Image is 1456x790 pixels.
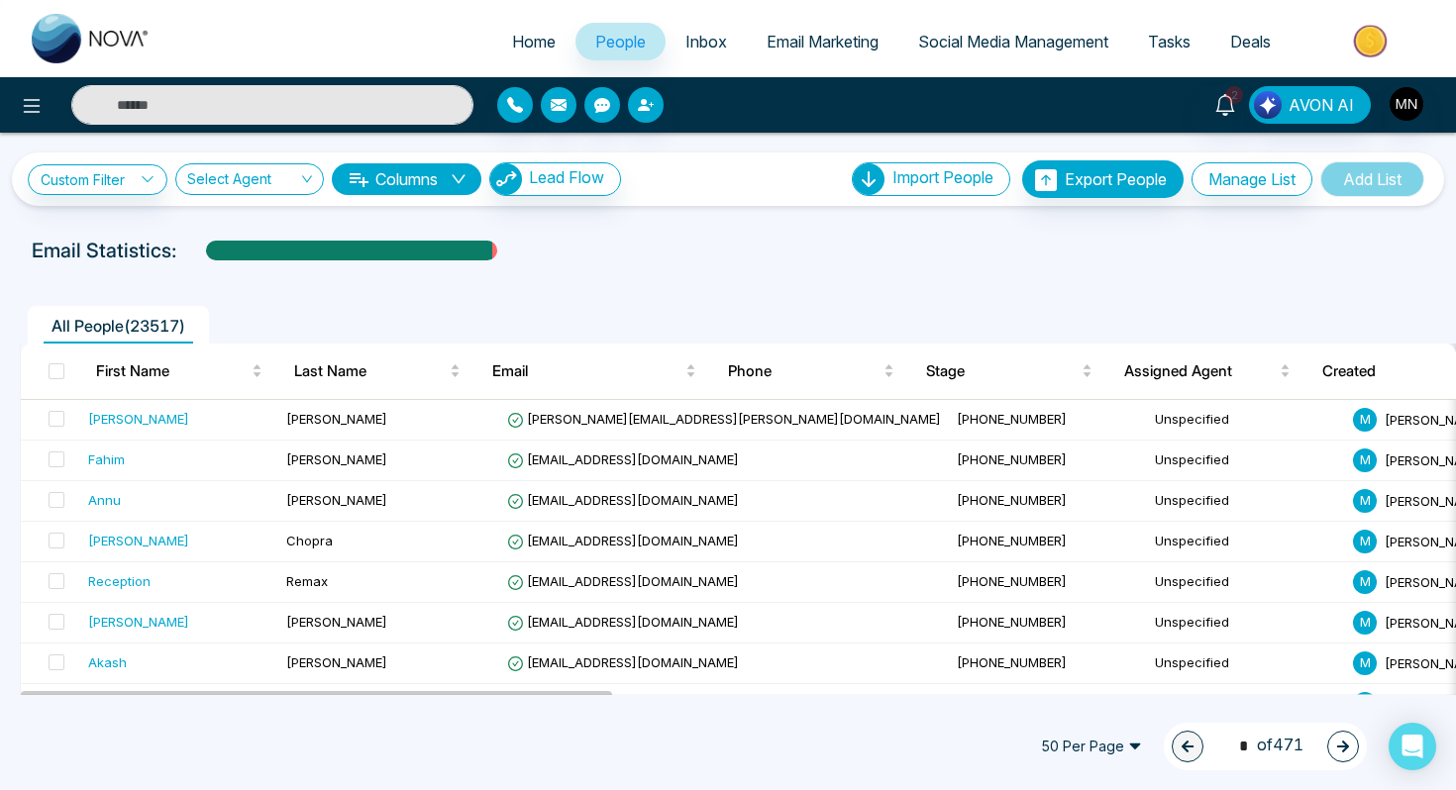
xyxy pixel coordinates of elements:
span: Import People [892,167,993,187]
a: 2 [1201,86,1249,121]
img: Nova CRM Logo [32,14,151,63]
a: Lead FlowLead Flow [481,162,621,196]
span: Export People [1065,169,1167,189]
p: Email Statistics: [32,236,176,265]
span: All People ( 23517 ) [44,316,193,336]
img: Lead Flow [490,163,522,195]
span: Last Name [294,359,446,383]
span: [EMAIL_ADDRESS][DOMAIN_NAME] [507,492,739,508]
span: 50 Per Page [1027,731,1156,762]
th: Phone [712,344,910,399]
th: Last Name [278,344,476,399]
span: M [1353,408,1377,432]
a: Email Marketing [747,23,898,60]
span: Chopra [286,533,333,548]
span: [PHONE_NUMBER] [957,411,1067,427]
span: M [1353,448,1377,472]
td: Unspecified [1147,603,1345,643]
td: Unspecified [1147,400,1345,441]
div: [PERSON_NAME] [88,612,189,632]
span: down [451,171,467,187]
td: Unspecified [1147,522,1345,562]
span: M [1353,692,1377,716]
td: Unspecified [1147,562,1345,603]
span: Phone [728,359,880,383]
span: [EMAIL_ADDRESS][DOMAIN_NAME] [507,573,739,589]
span: Remax [286,573,328,589]
span: Lead Flow [529,167,604,187]
span: [PHONE_NUMBER] [957,654,1067,670]
img: Market-place.gif [1300,19,1444,63]
div: Fahim [88,449,125,469]
a: Deals [1210,23,1291,60]
a: Home [492,23,575,60]
div: [PERSON_NAME] [88,531,189,550]
span: Stage [926,359,1078,383]
button: Lead Flow [489,162,621,196]
td: Unspecified [1147,643,1345,684]
span: [PHONE_NUMBER] [957,614,1067,630]
span: [PHONE_NUMBER] [957,533,1067,548]
span: [EMAIL_ADDRESS][DOMAIN_NAME] [507,533,739,548]
div: Akash [88,652,127,672]
button: Columnsdown [332,163,481,195]
th: Stage [910,344,1108,399]
span: [PERSON_NAME] [286,654,387,670]
div: [PERSON_NAME] [88,409,189,429]
img: User Avatar [1390,87,1423,121]
span: Assigned Agent [1124,359,1276,383]
span: M [1353,611,1377,635]
button: Export People [1022,160,1184,198]
span: [PERSON_NAME] [286,614,387,630]
div: Open Intercom Messenger [1389,723,1436,770]
span: [PERSON_NAME] [286,492,387,508]
span: Deals [1230,32,1271,51]
a: Inbox [666,23,747,60]
span: M [1353,570,1377,594]
span: [PERSON_NAME][EMAIL_ADDRESS][PERSON_NAME][DOMAIN_NAME] [507,411,941,427]
span: Inbox [685,32,727,51]
button: Manage List [1192,162,1312,196]
span: AVON AI [1289,93,1354,117]
span: Home [512,32,556,51]
a: Social Media Management [898,23,1128,60]
th: Email [476,344,712,399]
span: [PHONE_NUMBER] [957,492,1067,508]
img: Lead Flow [1254,91,1282,119]
div: Annu [88,490,121,510]
a: Custom Filter [28,164,167,195]
a: Tasks [1128,23,1210,60]
span: People [595,32,646,51]
span: [EMAIL_ADDRESS][DOMAIN_NAME] [507,614,739,630]
span: Social Media Management [918,32,1108,51]
td: Unspecified [1147,481,1345,522]
span: [EMAIL_ADDRESS][DOMAIN_NAME] [507,654,739,670]
th: Assigned Agent [1108,344,1306,399]
span: 2 [1225,86,1243,104]
span: Tasks [1148,32,1191,51]
span: [PHONE_NUMBER] [957,573,1067,589]
td: Unspecified [1147,441,1345,481]
span: M [1353,489,1377,513]
span: of 471 [1227,733,1303,759]
span: [PHONE_NUMBER] [957,451,1067,467]
span: M [1353,651,1377,675]
a: People [575,23,666,60]
span: M [1353,530,1377,553]
button: AVON AI [1249,86,1371,124]
th: First Name [80,344,278,399]
span: [PERSON_NAME] [286,411,387,427]
span: First Name [96,359,248,383]
div: Reception [88,571,151,591]
span: [EMAIL_ADDRESS][DOMAIN_NAME] [507,451,739,467]
span: Email Marketing [767,32,879,51]
td: Unspecified [1147,684,1345,725]
span: Email [492,359,681,383]
span: [PERSON_NAME] [286,451,387,467]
